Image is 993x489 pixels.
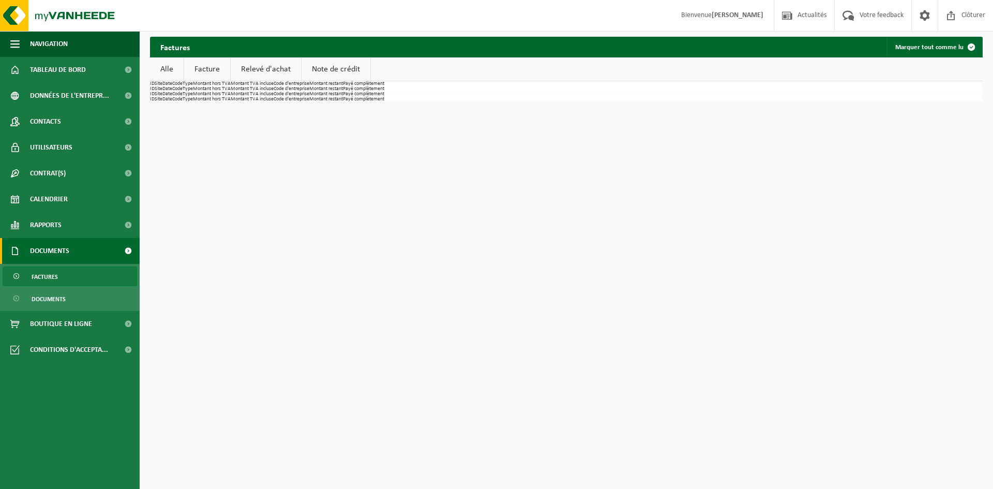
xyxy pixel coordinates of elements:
[231,92,274,97] th: Montant TVA incluse
[309,92,343,97] th: Montant restant
[30,135,72,160] span: Utilisateurs
[309,81,343,86] th: Montant restant
[193,86,231,92] th: Montant hors TVA
[193,81,231,86] th: Montant hors TVA
[183,97,193,102] th: Type
[302,57,370,81] a: Note de crédit
[193,92,231,97] th: Montant hors TVA
[343,81,384,86] th: Payé complètement
[150,57,184,81] a: Alle
[150,86,155,92] th: ID
[30,160,66,186] span: Contrat(s)
[343,92,384,97] th: Payé complètement
[30,57,86,83] span: Tableau de bord
[150,92,155,97] th: ID
[30,109,61,135] span: Contacts
[183,92,193,97] th: Type
[30,31,68,57] span: Navigation
[183,86,193,92] th: Type
[193,97,231,102] th: Montant hors TVA
[32,267,58,287] span: Factures
[231,57,301,81] a: Relevé d'achat
[309,97,343,102] th: Montant restant
[343,86,384,92] th: Payé complètement
[30,186,68,212] span: Calendrier
[30,238,69,264] span: Documents
[155,86,162,92] th: Site
[172,81,183,86] th: Code
[30,83,109,109] span: Données de l'entrepr...
[30,212,62,238] span: Rapports
[712,11,763,19] strong: [PERSON_NAME]
[150,37,200,57] h2: Factures
[184,57,230,81] a: Facture
[231,86,274,92] th: Montant TVA incluse
[183,81,193,86] th: Type
[30,337,108,363] span: Conditions d'accepta...
[274,81,309,86] th: Code d'entreprise
[231,97,274,102] th: Montant TVA incluse
[172,86,183,92] th: Code
[309,86,343,92] th: Montant restant
[3,266,137,286] a: Factures
[155,92,162,97] th: Site
[162,86,172,92] th: Date
[274,92,309,97] th: Code d'entreprise
[887,37,982,57] button: Marquer tout comme lu
[32,289,66,309] span: Documents
[155,97,162,102] th: Site
[172,92,183,97] th: Code
[3,289,137,308] a: Documents
[30,311,92,337] span: Boutique en ligne
[162,97,172,102] th: Date
[274,97,309,102] th: Code d'entreprise
[150,81,155,86] th: ID
[155,81,162,86] th: Site
[162,81,172,86] th: Date
[150,97,155,102] th: ID
[231,81,274,86] th: Montant TVA incluse
[172,97,183,102] th: Code
[343,97,384,102] th: Payé complètement
[162,92,172,97] th: Date
[274,86,309,92] th: Code d'entreprise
